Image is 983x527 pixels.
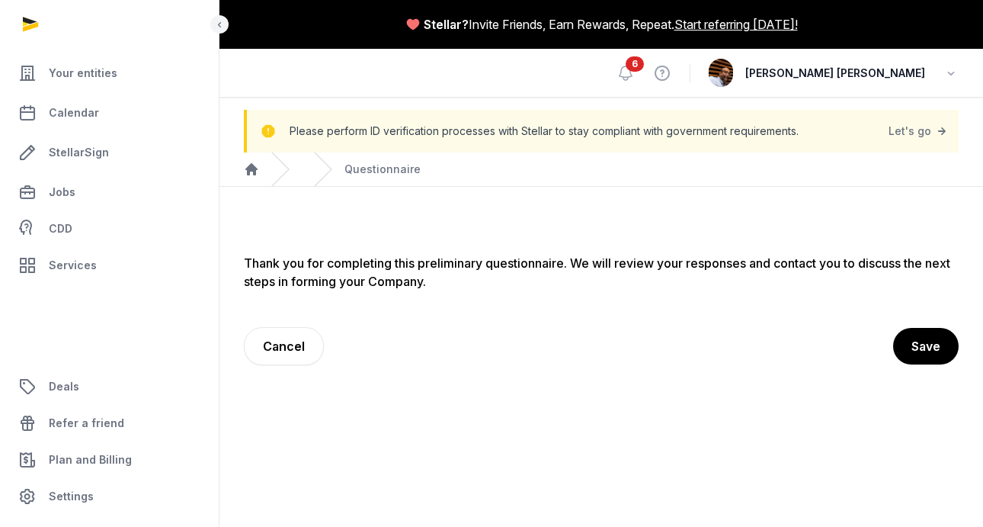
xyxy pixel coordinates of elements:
[709,59,733,86] img: avatar
[49,104,99,122] span: Calendar
[12,478,207,515] a: Settings
[49,64,117,82] span: Your entities
[12,368,207,405] a: Deals
[49,183,75,201] span: Jobs
[290,121,799,142] p: Please perform ID verification processes with Stellar to stay compliant with government requireme...
[12,247,207,284] a: Services
[219,153,983,187] nav: Breadcrumb
[12,55,207,92] a: Your entities
[745,64,925,82] span: [PERSON_NAME] [PERSON_NAME]
[244,327,324,365] a: Cancel
[893,328,959,365] button: Save
[889,121,949,142] a: Let's go
[244,254,959,291] div: Thank you for completing this preliminary questionnaire. We will review your responses and contac...
[12,95,207,131] a: Calendar
[12,442,207,478] a: Plan and Billing
[49,414,124,432] span: Refer a friend
[12,405,207,442] a: Refer a friend
[49,487,94,506] span: Settings
[12,214,207,244] a: CDD
[49,378,79,396] span: Deals
[12,174,207,210] a: Jobs
[49,143,109,162] span: StellarSign
[626,56,644,72] span: 6
[12,134,207,171] a: StellarSign
[344,162,421,177] span: Questionnaire
[424,15,469,34] span: Stellar?
[49,451,132,469] span: Plan and Billing
[49,220,72,238] span: CDD
[49,256,97,275] span: Services
[674,15,798,34] a: Start referring [DATE]!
